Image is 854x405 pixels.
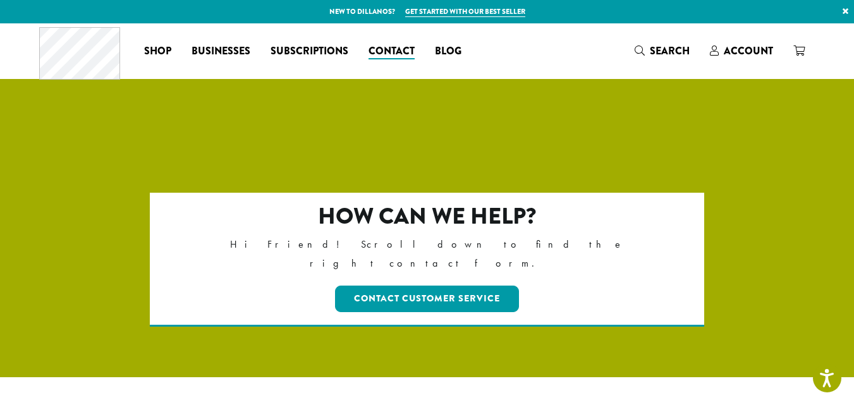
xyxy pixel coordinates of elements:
[271,44,348,59] span: Subscriptions
[204,235,650,273] p: Hi Friend! Scroll down to find the right contact form.
[335,286,519,312] a: Contact Customer Service
[369,44,415,59] span: Contact
[625,40,700,61] a: Search
[435,44,461,59] span: Blog
[405,6,525,17] a: Get started with our best seller
[204,203,650,230] h2: How can we help?
[724,44,773,58] span: Account
[192,44,250,59] span: Businesses
[134,41,181,61] a: Shop
[144,44,171,59] span: Shop
[650,44,690,58] span: Search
